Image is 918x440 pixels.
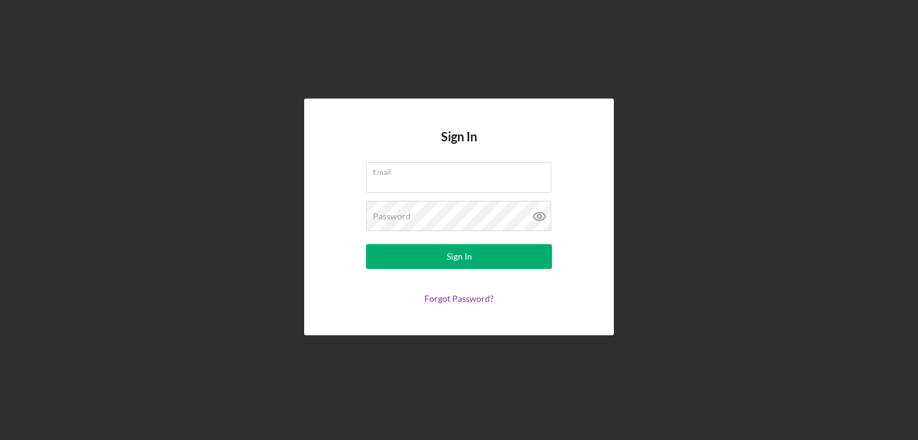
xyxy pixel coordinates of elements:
label: Password [373,211,411,221]
div: Sign In [447,244,472,269]
a: Forgot Password? [424,293,494,304]
label: Email [373,163,551,177]
h4: Sign In [441,130,477,162]
button: Sign In [366,244,552,269]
